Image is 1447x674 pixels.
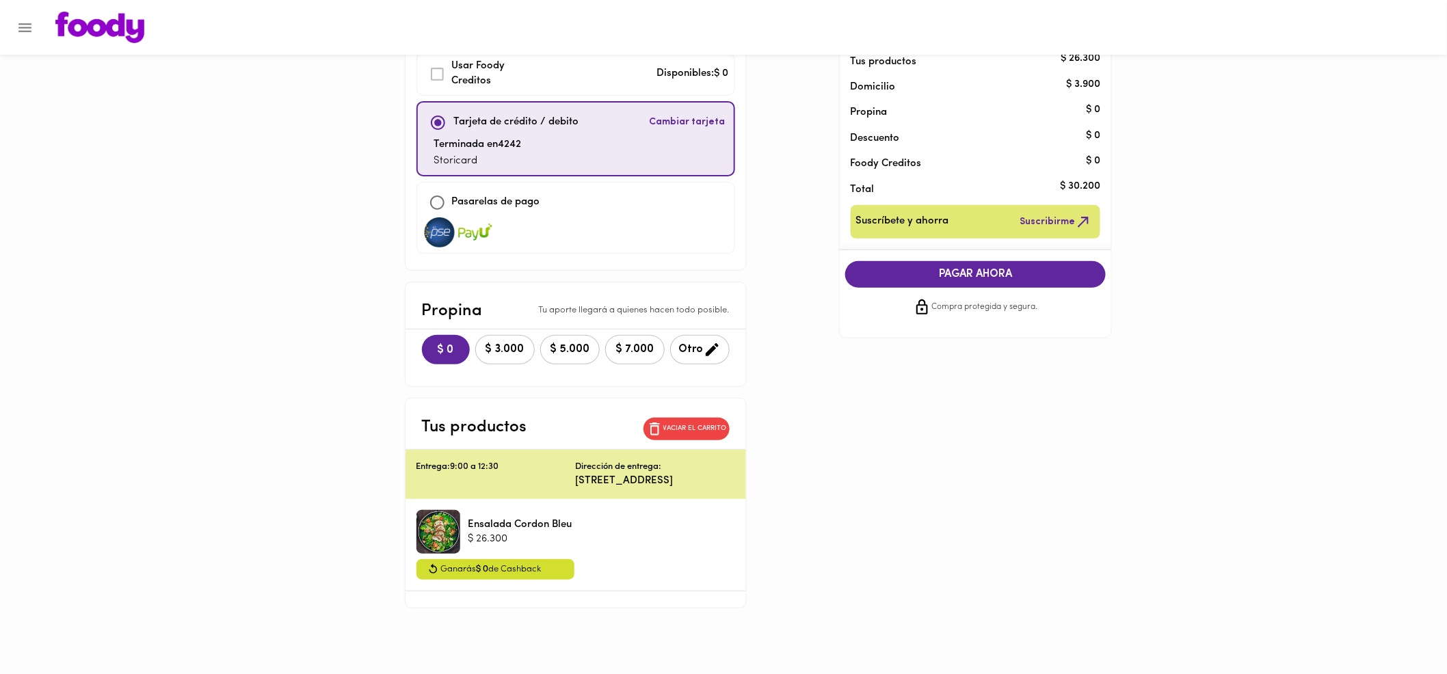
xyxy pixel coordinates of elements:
[932,301,1038,314] span: Compra protegida y segura.
[1086,103,1100,117] p: $ 0
[468,532,572,546] p: $ 26.300
[1086,154,1100,168] p: $ 0
[422,299,483,323] p: Propina
[663,424,727,433] p: Vaciar el carrito
[475,335,535,364] button: $ 3.000
[1020,213,1092,230] span: Suscribirme
[416,461,576,474] p: Entrega: 9:00 a 12:30
[1060,180,1100,194] p: $ 30.200
[1066,77,1100,92] p: $ 3.900
[679,341,721,358] span: Otro
[434,154,522,170] p: Storicard
[851,80,896,94] p: Domicilio
[856,213,949,230] span: Suscríbete y ahorra
[1017,211,1095,233] button: Suscribirme
[55,12,144,43] img: logo.png
[576,474,735,488] p: [STREET_ADDRESS]
[1061,52,1100,66] p: $ 26.300
[416,510,460,554] div: Ensalada Cordon Bleu
[484,343,526,356] span: $ 3.000
[477,565,489,574] span: $ 0
[423,217,457,247] img: visa
[670,335,730,364] button: Otro
[859,268,1093,281] span: PAGAR AHORA
[441,562,542,577] span: Ganarás de Cashback
[647,108,728,137] button: Cambiar tarjeta
[8,11,42,44] button: Menu
[549,343,591,356] span: $ 5.000
[851,55,1079,69] p: Tus productos
[434,137,522,153] p: Terminada en 4242
[1368,595,1433,660] iframe: Messagebird Livechat Widget
[458,217,492,247] img: visa
[422,415,527,440] p: Tus productos
[468,517,572,532] p: Ensalada Cordon Bleu
[576,461,662,474] p: Dirección de entrega:
[851,157,1079,171] p: Foody Creditos
[539,304,730,317] p: Tu aporte llegará a quienes hacen todo posible.
[851,183,1079,197] p: Total
[454,115,579,131] p: Tarjeta de crédito / debito
[452,59,545,90] p: Usar Foody Creditos
[605,335,665,364] button: $ 7.000
[851,131,900,146] p: Descuento
[643,418,730,440] button: Vaciar el carrito
[540,335,600,364] button: $ 5.000
[614,343,656,356] span: $ 7.000
[851,105,1079,120] p: Propina
[650,116,726,129] span: Cambiar tarjeta
[845,261,1106,288] button: PAGAR AHORA
[452,195,540,211] p: Pasarelas de pago
[1086,129,1100,143] p: $ 0
[657,66,729,82] p: Disponibles: $ 0
[433,344,459,357] span: $ 0
[422,335,470,364] button: $ 0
